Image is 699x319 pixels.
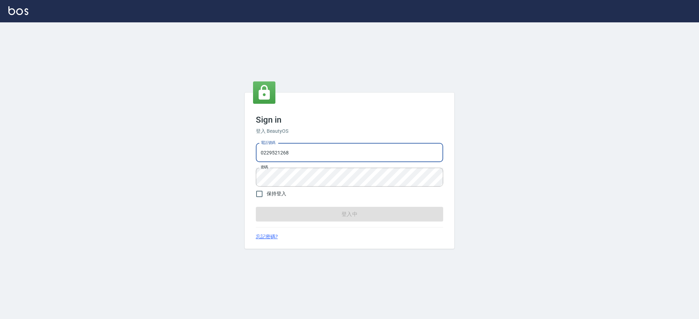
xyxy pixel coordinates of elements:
a: 忘記密碼? [256,233,278,240]
h3: Sign in [256,115,443,125]
span: 保持登入 [267,190,286,197]
label: 密碼 [261,165,268,170]
label: 電話號碼 [261,140,275,145]
img: Logo [8,6,28,15]
h6: 登入 BeautyOS [256,128,443,135]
